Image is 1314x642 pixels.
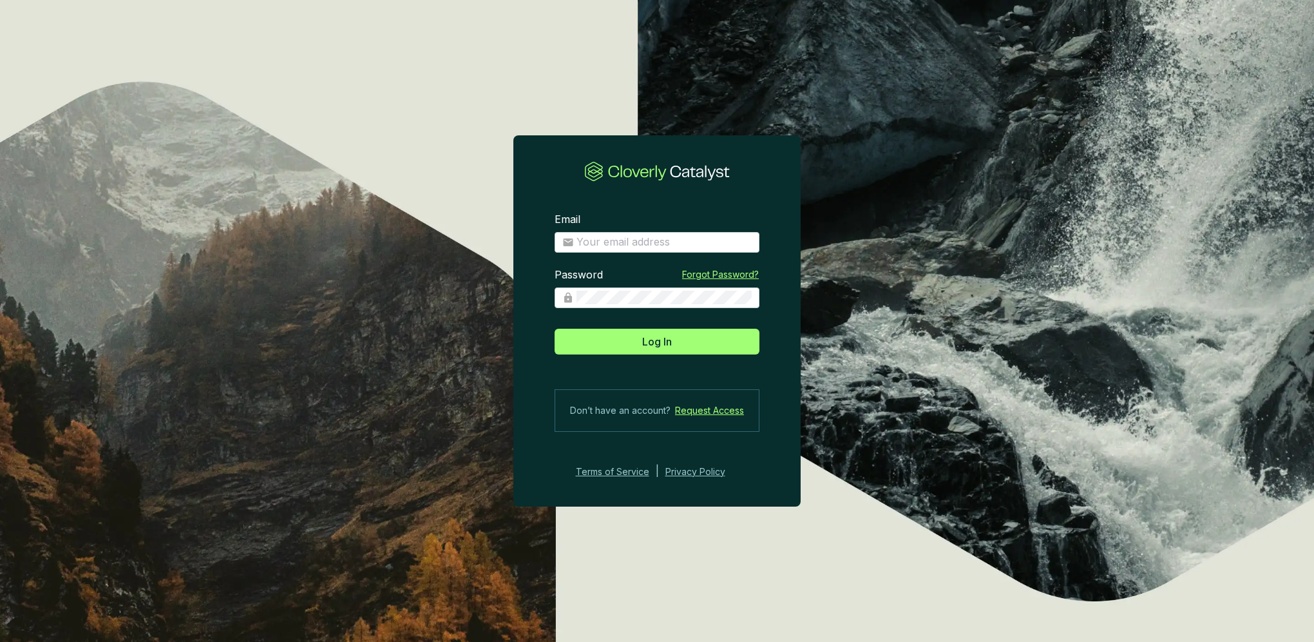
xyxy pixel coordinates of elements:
span: Don’t have an account? [570,403,671,418]
a: Forgot Password? [682,268,759,281]
label: Email [555,213,580,227]
input: Email [576,235,752,249]
a: Request Access [675,403,744,418]
div: | [656,464,659,480]
button: Log In [555,329,759,355]
a: Privacy Policy [665,464,743,480]
label: Password [555,268,603,282]
span: Log In [642,334,672,349]
a: Terms of Service [572,464,649,480]
input: Password [576,291,752,305]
